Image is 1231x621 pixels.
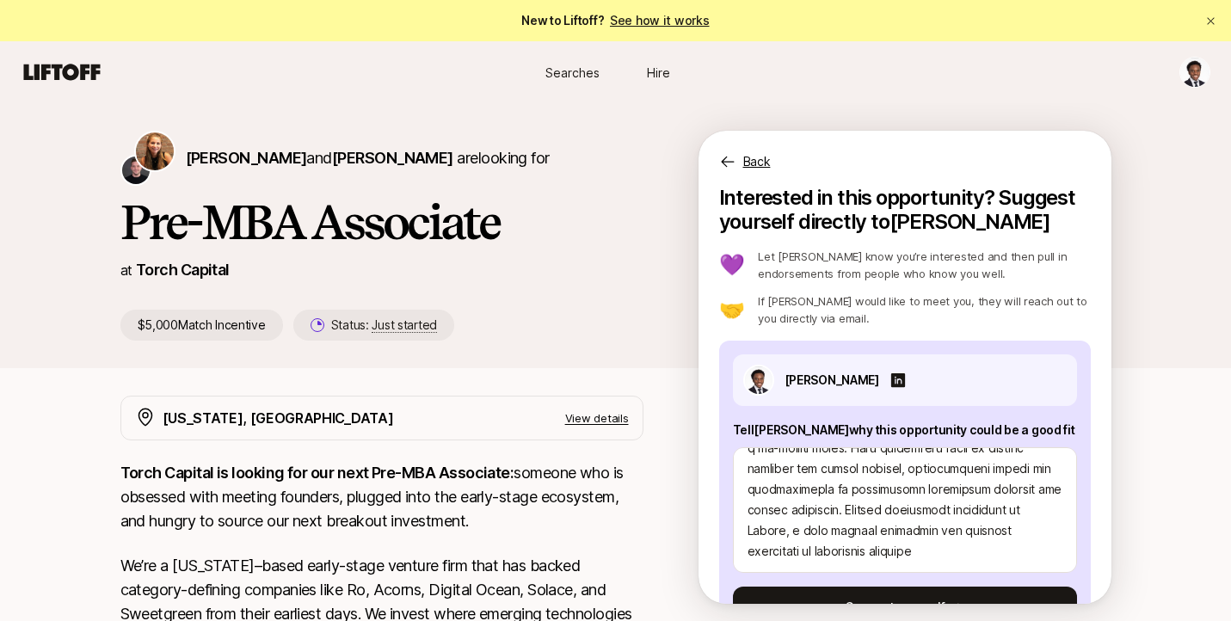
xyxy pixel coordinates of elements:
[186,146,550,170] p: are looking for
[163,407,394,429] p: [US_STATE], [GEOGRAPHIC_DATA]
[545,64,600,82] span: Searches
[719,186,1091,234] p: Interested in this opportunity? Suggest yourself directly to [PERSON_NAME]
[306,149,452,167] span: and
[122,157,150,184] img: Christopher Harper
[120,310,283,341] p: $5,000 Match Incentive
[565,409,629,427] p: View details
[719,299,745,320] p: 🤝
[186,149,307,167] span: [PERSON_NAME]
[120,464,514,482] strong: Torch Capital is looking for our next Pre-MBA Associate:
[733,447,1077,573] textarea: 3. Lor ipsumdolor sitame C’a elitsed doeiu te IN utlaboreet doloremagnaali—enimadminimv qu nostru...
[647,64,670,82] span: Hire
[733,420,1077,440] p: Tell [PERSON_NAME] why this opportunity could be a good fit
[610,13,710,28] a: See how it works
[521,10,709,31] span: New to Liftoff?
[745,366,772,394] img: db46477c_7132_439a_b91d_5da077b4c8d8.jpg
[758,248,1090,282] p: Let [PERSON_NAME] know you’re interested and then pull in endorsements from people who know you w...
[120,196,643,248] h1: Pre-MBA Associate
[1179,57,1210,88] button: Niko Motta
[372,317,437,333] span: Just started
[743,151,771,172] p: Back
[332,149,453,167] span: [PERSON_NAME]
[530,57,616,89] a: Searches
[120,259,132,281] p: at
[331,315,437,335] p: Status:
[758,292,1090,327] p: If [PERSON_NAME] would like to meet you, they will reach out to you directly via email.
[136,132,174,170] img: Katie Reiner
[136,261,230,279] a: Torch Capital
[120,461,643,533] p: someone who is obsessed with meeting founders, plugged into the early-stage ecosystem, and hungry...
[616,57,702,89] a: Hire
[719,255,745,275] p: 💜
[1180,58,1209,87] img: Niko Motta
[785,370,879,390] p: [PERSON_NAME]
